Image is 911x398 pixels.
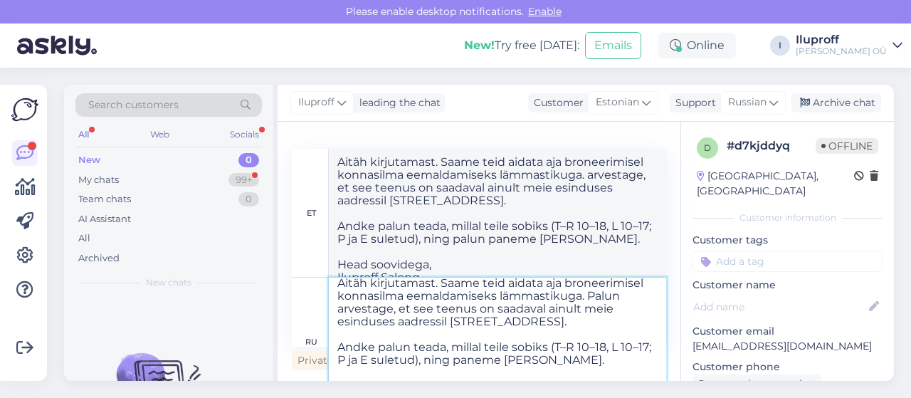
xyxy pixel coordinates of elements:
span: Russian [728,95,767,110]
textarea: Tere, [PERSON_NAME]! Aitäh kirjutamast. Saame teid aidata aja broneerimisel konnasilma eemaldamis... [329,149,666,277]
div: All [75,125,92,144]
a: Iluproff[PERSON_NAME] OÜ [796,34,902,57]
span: Search customers [88,98,179,112]
div: 0 [238,153,259,167]
div: Support [670,95,716,110]
div: [GEOGRAPHIC_DATA], [GEOGRAPHIC_DATA] [697,169,854,199]
div: My chats [78,173,119,187]
div: Iluproff [796,34,887,46]
span: d [704,142,711,153]
img: Askly Logo [11,96,38,123]
input: Add name [693,299,866,315]
p: Customer name [693,278,883,293]
span: New chats [146,276,191,289]
span: Offline [816,138,878,154]
div: 0 [238,192,259,206]
div: I [770,36,790,56]
button: Emails [585,32,641,59]
div: Web [147,125,172,144]
div: ru [305,330,317,354]
input: Add a tag [693,251,883,272]
div: Team chats [78,192,131,206]
p: Customer phone [693,360,883,375]
span: Iluproff [298,95,335,110]
div: # d7kjddyq [727,137,816,155]
span: Enable [524,5,566,18]
div: et [307,201,316,225]
span: Estonian [596,95,639,110]
p: Customer email [693,324,883,339]
b: New! [464,38,495,52]
div: Request phone number [693,375,821,394]
div: 99+ [228,173,259,187]
div: Customer [528,95,584,110]
div: leading the chat [354,95,441,110]
p: [EMAIL_ADDRESS][DOMAIN_NAME] [693,339,883,354]
div: All [78,231,90,246]
div: Try free [DATE]: [464,37,579,54]
div: New [78,153,100,167]
p: Customer tags [693,233,883,248]
div: [PERSON_NAME] OÜ [796,46,887,57]
div: AI Assistant [78,212,131,226]
div: Archive chat [791,93,881,112]
div: Socials [227,125,262,144]
div: Archived [78,251,120,266]
div: Customer information [693,211,883,224]
div: Online [658,33,736,58]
